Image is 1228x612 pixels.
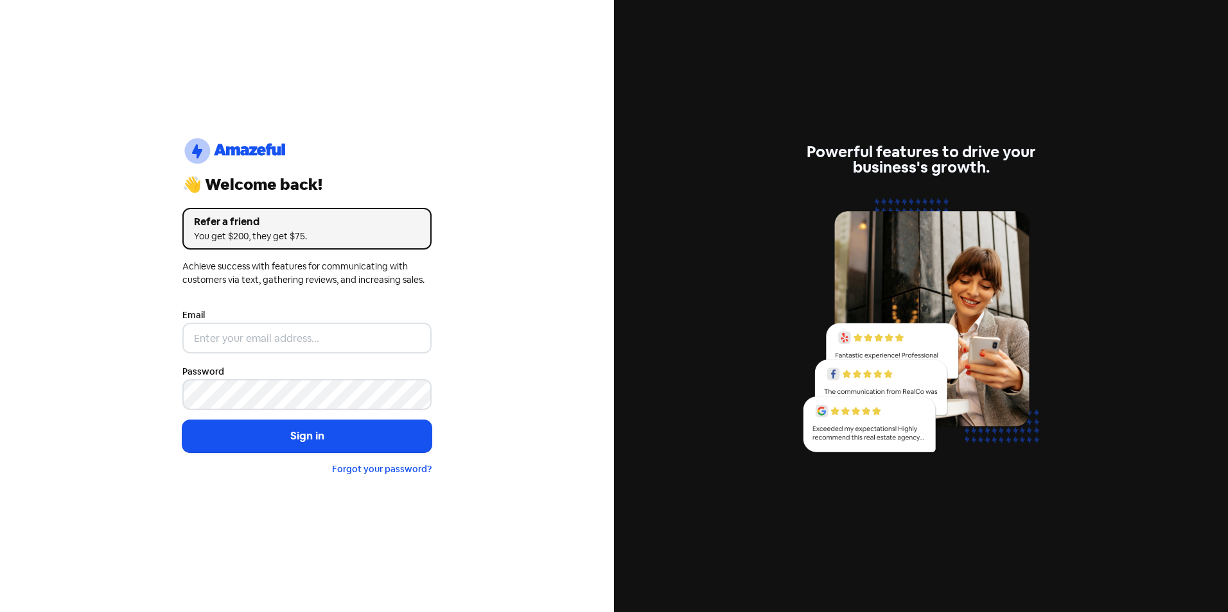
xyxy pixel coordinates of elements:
[796,144,1046,175] div: Powerful features to drive your business's growth.
[796,191,1046,467] img: reviews
[182,365,224,378] label: Password
[182,177,432,192] div: 👋 Welcome back!
[182,260,432,287] div: Achieve success with features for communicating with customers via text, gathering reviews, and i...
[182,323,432,353] input: Enter your email address...
[182,309,205,322] label: Email
[194,230,420,243] div: You get $200, they get $75.
[332,463,432,475] a: Forgot your password?
[194,214,420,230] div: Refer a friend
[182,420,432,452] button: Sign in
